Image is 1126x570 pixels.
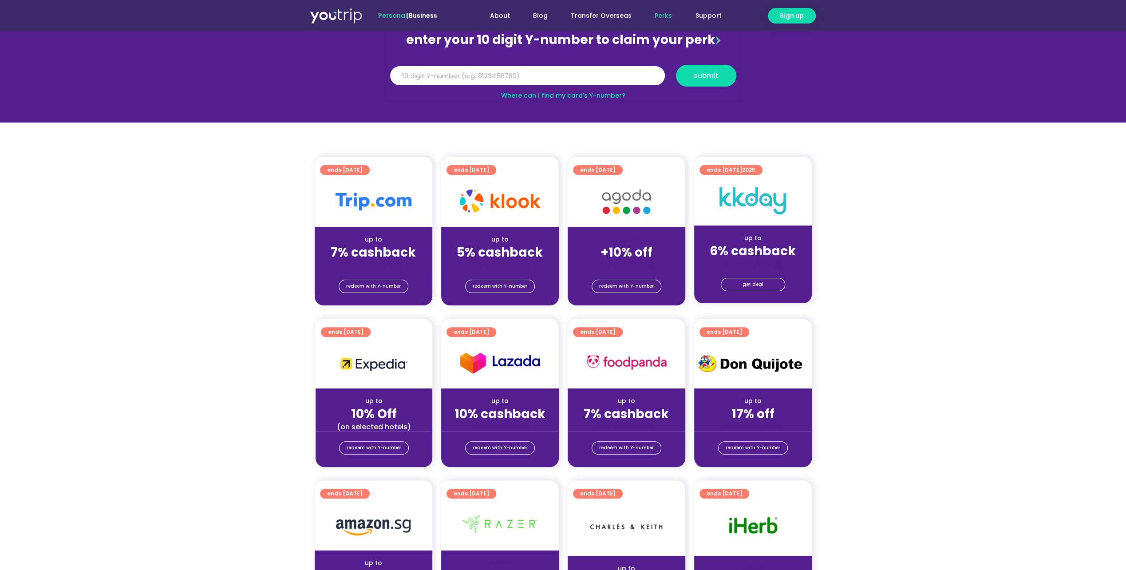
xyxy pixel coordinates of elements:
[573,165,623,175] a: ends [DATE]
[601,244,652,261] strong: +10% off
[390,66,665,86] input: 10 digit Y-number (e.g. 8123456789)
[699,165,763,175] a: ends [DATE]2025
[378,11,407,20] span: Personal
[327,489,363,499] span: ends [DATE]
[699,489,749,499] a: ends [DATE]
[718,441,788,455] a: redeem with Y-number
[573,327,623,337] a: ends [DATE]
[575,261,678,270] div: (for stays only)
[346,280,401,293] span: redeem with Y-number
[701,422,805,431] div: (for stays only)
[323,422,425,431] div: (on selected hotels)
[575,396,678,406] div: up to
[684,8,733,24] a: Support
[320,165,370,175] a: ends [DATE]
[599,442,654,454] span: redeem with Y-number
[331,244,416,261] strong: 7% cashback
[743,278,763,291] span: get deal
[473,442,527,454] span: redeem with Y-number
[448,558,552,568] div: up to
[643,8,684,24] a: Perks
[409,11,437,20] a: Business
[707,489,742,499] span: ends [DATE]
[454,327,489,337] span: ends [DATE]
[726,442,780,454] span: redeem with Y-number
[351,405,397,423] strong: 10% Off
[448,235,552,244] div: up to
[320,489,370,499] a: ends [DATE]
[473,280,527,293] span: redeem with Y-number
[446,165,496,175] a: ends [DATE]
[454,489,489,499] span: ends [DATE]
[323,396,425,406] div: up to
[386,28,741,51] div: enter your 10 digit Y-number to claim your perk
[522,8,559,24] a: Blog
[461,8,733,24] nav: Menu
[731,405,774,423] strong: 17% off
[448,422,552,431] div: (for stays only)
[701,259,805,269] div: (for stays only)
[478,8,522,24] a: About
[339,441,409,455] a: redeem with Y-number
[465,280,535,293] a: redeem with Y-number
[347,442,401,454] span: redeem with Y-number
[618,235,635,244] span: up to
[501,91,625,100] a: Where can I find my card’s Y-number?
[592,441,661,455] a: redeem with Y-number
[454,165,489,175] span: ends [DATE]
[575,422,678,431] div: (for stays only)
[768,8,816,24] a: Sign up
[780,11,804,20] span: Sign up
[580,489,616,499] span: ends [DATE]
[390,65,736,93] form: Y Number
[328,327,363,337] span: ends [DATE]
[701,234,805,243] div: up to
[707,165,755,175] span: ends [DATE]
[721,278,785,291] a: get deal
[327,165,363,175] span: ends [DATE]
[339,280,408,293] a: redeem with Y-number
[694,72,719,79] span: submit
[707,327,742,337] span: ends [DATE]
[446,327,496,337] a: ends [DATE]
[580,327,616,337] span: ends [DATE]
[465,441,535,455] a: redeem with Y-number
[321,327,371,337] a: ends [DATE]
[710,242,796,260] strong: 6% cashback
[701,396,805,406] div: up to
[599,280,654,293] span: redeem with Y-number
[322,261,425,270] div: (for stays only)
[322,558,425,568] div: up to
[559,8,643,24] a: Transfer Overseas
[676,65,736,87] button: submit
[448,396,552,406] div: up to
[322,235,425,244] div: up to
[448,261,552,270] div: (for stays only)
[378,11,437,20] span: |
[580,165,616,175] span: ends [DATE]
[742,166,755,174] span: 2025
[446,489,496,499] a: ends [DATE]
[584,405,669,423] strong: 7% cashback
[592,280,661,293] a: redeem with Y-number
[457,244,543,261] strong: 5% cashback
[454,405,545,423] strong: 10% cashback
[573,489,623,499] a: ends [DATE]
[699,327,749,337] a: ends [DATE]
